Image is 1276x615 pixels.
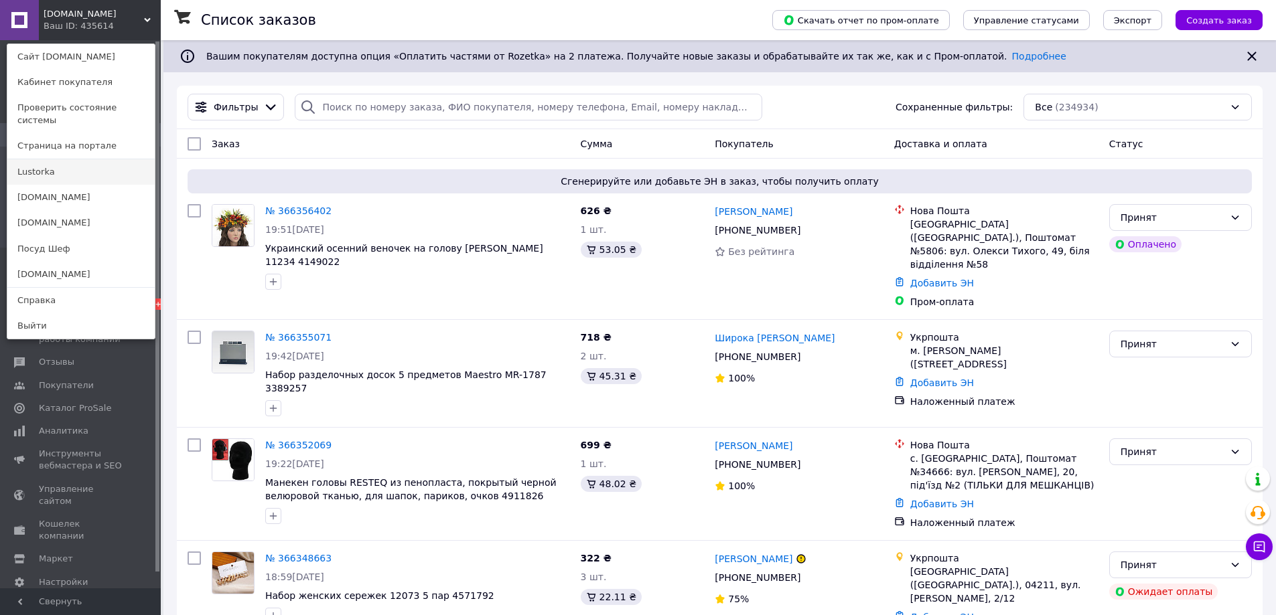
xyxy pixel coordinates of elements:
a: Кабинет покупателя [7,70,155,95]
div: 45.31 ₴ [581,368,642,384]
span: 3 шт. [581,572,607,582]
span: Набор женских сережек 12073 5 пар 4571792 [265,590,494,601]
a: № 366356402 [265,205,332,216]
a: Проверить состояние системы [7,95,155,133]
div: [PHONE_NUMBER] [712,347,803,366]
button: Скачать отчет по пром-оплате [772,10,950,30]
span: 19:22[DATE] [265,458,324,469]
span: Управление сайтом [39,483,124,507]
span: Заказ [212,139,240,149]
div: Принят [1121,337,1224,351]
div: Ожидает оплаты [1109,584,1218,600]
div: 22.11 ₴ [581,589,642,605]
div: Ваш ID: 435614 [44,20,100,32]
div: 48.02 ₴ [581,476,642,492]
span: Покупатели [39,379,94,391]
div: Принят [1121,210,1224,225]
img: Фото товару [212,439,254,480]
div: Принят [1121,557,1224,572]
span: 626 ₴ [581,205,612,216]
span: Скачать отчет по пром-оплате [783,14,939,26]
a: Lustorka [7,159,155,185]
a: Сайт [DOMAIN_NAME] [7,44,155,70]
div: Укрпошта [910,551,1098,565]
img: Фото товару [212,205,254,246]
span: 718 ₴ [581,332,612,343]
span: Отзывы [39,356,74,368]
a: Набор разделочных досок 5 предметов Maestro MR-1787 3389257 [265,369,547,393]
span: Вашим покупателям доступна опция «Оплатить частями от Rozetka» на 2 платежа. Получайте новые зака... [206,51,1066,62]
div: [PHONE_NUMBER] [712,455,803,474]
div: [GEOGRAPHIC_DATA] ([GEOGRAPHIC_DATA].), 04211, вул. [PERSON_NAME], 2/12 [910,565,1098,605]
a: [DOMAIN_NAME] [7,185,155,210]
a: Справка [7,288,155,313]
div: Пром-оплата [910,295,1098,309]
div: [PHONE_NUMBER] [712,221,803,240]
span: 1 шт. [581,458,607,469]
span: Покупатель [715,139,774,149]
a: Выйти [7,313,155,339]
span: 322 ₴ [581,553,612,563]
a: [DOMAIN_NAME] [7,262,155,287]
a: Подробнее [1012,51,1066,62]
span: Создать заказ [1186,15,1252,25]
span: 1 шт. [581,224,607,235]
span: 2 шт. [581,351,607,361]
span: Статус [1109,139,1143,149]
span: 100% [728,480,755,491]
a: [PERSON_NAME] [715,552,792,565]
span: 75% [728,594,749,604]
span: Настройки [39,576,88,588]
span: 699 ₴ [581,440,612,450]
div: [GEOGRAPHIC_DATA] ([GEOGRAPHIC_DATA].), Поштомат №5806: вул. Олекси Тихого, 49, біля відділення №58 [910,217,1098,271]
span: Сохраненные фильтры: [896,100,1013,114]
img: Фото товару [212,552,254,594]
div: Наложенный платеж [910,395,1098,408]
a: Манекен головы RESTEQ из пенопласта, покрытый черной велюровой тканью, для шапок, париков, очков ... [265,477,557,501]
div: Нова Пошта [910,438,1098,452]
div: Принят [1121,444,1224,459]
a: Страница на портале [7,133,155,159]
span: Сумма [581,139,613,149]
a: Добавить ЭН [910,377,974,388]
a: [DOMAIN_NAME] [7,210,155,236]
img: Фото товару [212,331,254,373]
span: Экспорт [1114,15,1151,25]
a: Посуд Шеф [7,236,155,262]
div: 53.05 ₴ [581,242,642,258]
div: Укрпошта [910,331,1098,344]
a: № 366348663 [265,553,332,563]
span: Все [1035,100,1052,114]
a: Фото товару [212,204,255,247]
a: № 366352069 [265,440,332,450]
span: Сгенерируйте или добавьте ЭН в заказ, чтобы получить оплату [193,175,1247,188]
span: 18:59[DATE] [265,572,324,582]
span: 100% [728,373,755,383]
span: Управление статусами [974,15,1079,25]
div: Наложенный платеж [910,516,1098,529]
a: Добавить ЭН [910,278,974,288]
span: Аналитика [39,425,88,437]
span: Фильтры [214,100,258,114]
span: Каталог ProSale [39,402,111,414]
a: Украинский осенний веночек на голову [PERSON_NAME] 11234 4149022 [265,243,543,267]
span: (234934) [1055,102,1098,112]
input: Поиск по номеру заказа, ФИО покупателя, номеру телефона, Email, номеру накладной [295,94,762,120]
a: Широка [PERSON_NAME] [715,331,835,345]
span: Shock.org.ua [44,8,144,20]
span: Без рейтинга [728,246,794,257]
button: Чат с покупателем [1246,533,1273,560]
h1: Список заказов [201,12,316,28]
a: [PERSON_NAME] [715,439,792,452]
div: м. [PERSON_NAME] ([STREET_ADDRESS] [910,344,1098,371]
a: Фото товару [212,331,255,373]
a: Добавить ЭН [910,499,974,509]
button: Управление статусами [963,10,1090,30]
a: [PERSON_NAME] [715,205,792,218]
span: 19:42[DATE] [265,351,324,361]
span: 19:51[DATE] [265,224,324,235]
